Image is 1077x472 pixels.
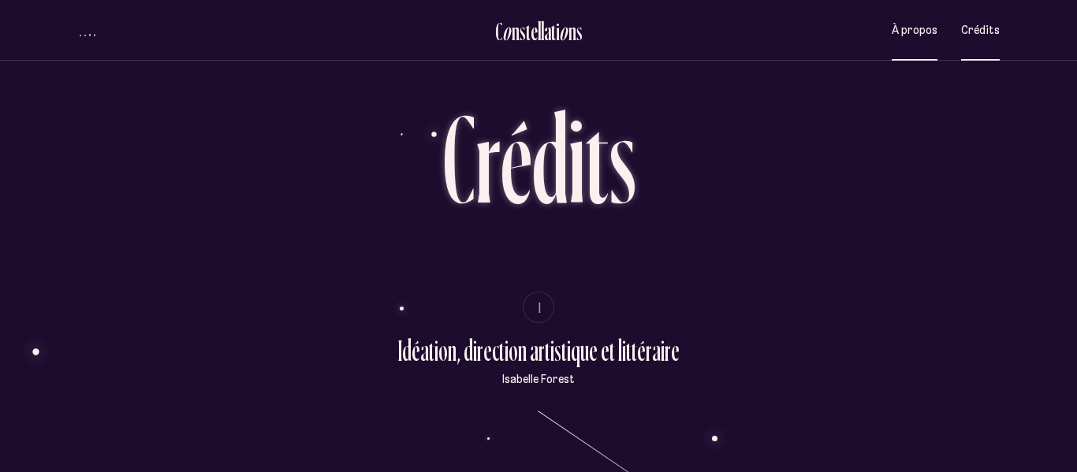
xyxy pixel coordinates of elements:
span: I [538,301,542,314]
div: s [576,18,583,44]
div: l [541,18,544,44]
button: À propos [892,12,937,49]
div: C [495,18,502,44]
span: Crédits [961,24,1000,37]
div: e [531,18,538,44]
div: o [502,18,512,44]
button: volume audio [77,22,98,39]
div: o [559,18,568,44]
div: n [512,18,520,44]
button: I [523,292,554,323]
div: l [538,18,541,44]
button: Crédits [961,12,1000,49]
div: s [520,18,526,44]
div: i [556,18,560,44]
div: n [568,18,576,44]
div: a [544,18,551,44]
span: À propos [892,24,937,37]
div: t [526,18,531,44]
div: t [551,18,556,44]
